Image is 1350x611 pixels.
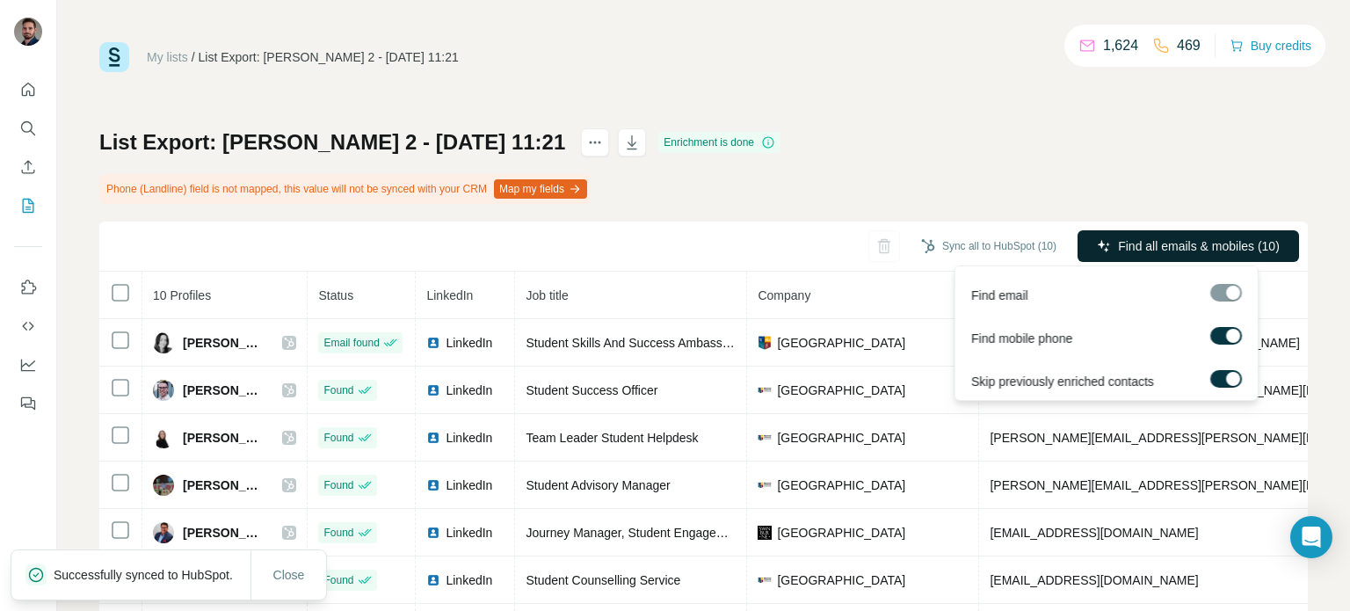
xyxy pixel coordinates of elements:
[14,74,42,105] button: Quick start
[777,334,905,352] span: [GEOGRAPHIC_DATA]
[777,524,905,542] span: [GEOGRAPHIC_DATA]
[526,431,698,445] span: Team Leader Student Helpdesk
[758,526,772,540] img: company-logo
[273,566,305,584] span: Close
[990,526,1198,540] span: [EMAIL_ADDRESS][DOMAIN_NAME]
[909,233,1069,259] button: Sync all to HubSpot (10)
[99,174,591,204] div: Phone (Landline) field is not mapped, this value will not be synced with your CRM
[99,42,129,72] img: Surfe Logo
[14,388,42,419] button: Feedback
[183,334,265,352] span: [PERSON_NAME]
[990,573,1198,587] span: [EMAIL_ADDRESS][DOMAIN_NAME]
[183,429,265,447] span: [PERSON_NAME]
[777,476,905,494] span: [GEOGRAPHIC_DATA]
[153,475,174,496] img: Avatar
[426,573,440,587] img: LinkedIn logo
[426,336,440,350] img: LinkedIn logo
[971,373,1154,390] span: Skip previously enriched contacts
[323,335,379,351] span: Email found
[14,113,42,144] button: Search
[426,288,473,302] span: LinkedIn
[581,128,609,156] button: actions
[526,383,657,397] span: Student Success Officer
[183,524,265,542] span: [PERSON_NAME]
[777,571,905,589] span: [GEOGRAPHIC_DATA]
[323,572,353,588] span: Found
[323,382,353,398] span: Found
[526,526,956,540] span: Journey Manager, Student Engagement & Retention at [GEOGRAPHIC_DATA]
[1078,230,1299,262] button: Find all emails & mobiles (10)
[971,330,1072,347] span: Find mobile phone
[183,476,265,494] span: [PERSON_NAME]
[14,18,42,46] img: Avatar
[526,336,746,350] span: Student Skills And Success Ambassador
[446,334,492,352] span: LinkedIn
[446,429,492,447] span: LinkedIn
[14,151,42,183] button: Enrich CSV
[54,566,247,584] p: Successfully synced to HubSpot.
[147,50,188,64] a: My lists
[1118,237,1280,255] span: Find all emails & mobiles (10)
[192,48,195,66] li: /
[658,132,780,153] div: Enrichment is done
[14,272,42,303] button: Use Surfe on LinkedIn
[426,383,440,397] img: LinkedIn logo
[183,382,265,399] span: [PERSON_NAME]
[758,431,772,445] img: company-logo
[426,478,440,492] img: LinkedIn logo
[758,288,810,302] span: Company
[261,559,317,591] button: Close
[153,522,174,543] img: Avatar
[446,524,492,542] span: LinkedIn
[99,128,565,156] h1: List Export: [PERSON_NAME] 2 - [DATE] 11:21
[14,349,42,381] button: Dashboard
[426,526,440,540] img: LinkedIn logo
[777,429,905,447] span: [GEOGRAPHIC_DATA]
[526,288,568,302] span: Job title
[526,573,680,587] span: Student Counselling Service
[1290,516,1332,558] div: Open Intercom Messenger
[971,287,1028,304] span: Find email
[526,478,670,492] span: Student Advisory Manager
[323,525,353,541] span: Found
[153,380,174,401] img: Avatar
[446,476,492,494] span: LinkedIn
[14,310,42,342] button: Use Surfe API
[494,179,587,199] button: Map my fields
[758,573,772,587] img: company-logo
[14,190,42,222] button: My lists
[153,332,174,353] img: Avatar
[758,478,772,492] img: company-logo
[758,383,772,397] img: company-logo
[446,571,492,589] span: LinkedIn
[199,48,459,66] div: List Export: [PERSON_NAME] 2 - [DATE] 11:21
[323,477,353,493] span: Found
[153,427,174,448] img: Avatar
[426,431,440,445] img: LinkedIn logo
[1177,35,1201,56] p: 469
[153,288,211,302] span: 10 Profiles
[777,382,905,399] span: [GEOGRAPHIC_DATA]
[758,336,772,350] img: company-logo
[446,382,492,399] span: LinkedIn
[323,430,353,446] span: Found
[1230,33,1311,58] button: Buy credits
[318,288,353,302] span: Status
[1103,35,1138,56] p: 1,624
